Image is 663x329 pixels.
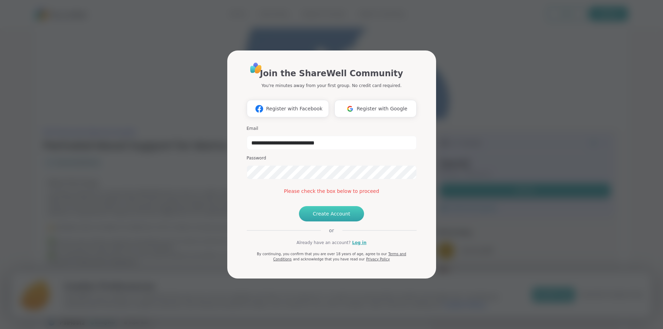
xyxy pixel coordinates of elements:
img: ShareWell Logomark [344,102,357,115]
span: Register with Google [357,105,408,112]
span: and acknowledge that you have read our [293,257,365,261]
span: Create Account [313,210,350,217]
a: Terms and Conditions [273,252,406,261]
p: You're minutes away from your first group. No credit card required. [261,83,401,89]
span: or [321,227,342,234]
button: Register with Google [334,100,417,117]
span: By continuing, you confirm that you are over 18 years of age, agree to our [257,252,387,256]
button: Register with Facebook [247,100,329,117]
span: Register with Facebook [266,105,322,112]
img: ShareWell Logomark [253,102,266,115]
div: Please check the box below to proceed [247,188,417,195]
img: ShareWell Logo [248,60,264,76]
button: Create Account [299,206,364,221]
h3: Email [247,126,417,132]
span: Already have an account? [297,240,351,246]
h3: Password [247,155,417,161]
a: Log in [352,240,366,246]
a: Privacy Policy [366,257,390,261]
h1: Join the ShareWell Community [260,67,403,80]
